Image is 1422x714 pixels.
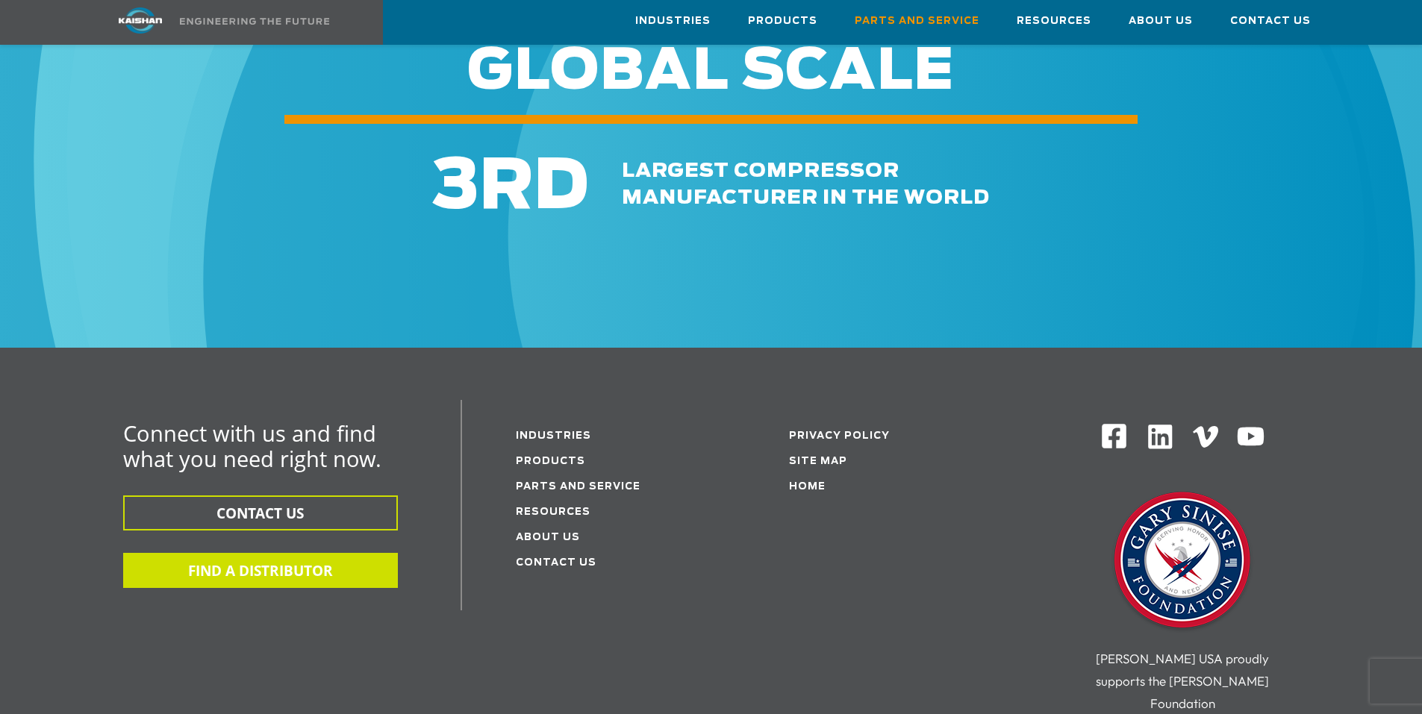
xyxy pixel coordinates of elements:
[1129,1,1193,41] a: About Us
[635,1,711,41] a: Industries
[479,153,589,222] span: RD
[1146,422,1175,451] img: Linkedin
[748,1,817,41] a: Products
[1096,651,1269,711] span: [PERSON_NAME] USA proudly supports the [PERSON_NAME] Foundation
[748,13,817,30] span: Products
[180,18,329,25] img: Engineering the future
[622,161,990,207] span: largest compressor manufacturer in the world
[1230,13,1311,30] span: Contact Us
[516,431,591,441] a: Industries
[1017,1,1091,41] a: Resources
[1236,422,1265,451] img: Youtube
[516,482,640,492] a: Parts and service
[516,507,590,517] a: Resources
[789,457,847,466] a: Site Map
[789,431,890,441] a: Privacy Policy
[516,558,596,568] a: Contact Us
[1193,426,1218,448] img: Vimeo
[123,495,398,530] button: CONTACT US
[433,153,479,222] span: 3
[123,553,398,588] button: FIND A DISTRIBUTOR
[84,7,196,34] img: kaishan logo
[789,482,826,492] a: Home
[1017,13,1091,30] span: Resources
[1129,13,1193,30] span: About Us
[1108,487,1257,636] img: Gary Sinise Foundation
[1100,422,1128,450] img: Facebook
[635,13,711,30] span: Industries
[1230,1,1311,41] a: Contact Us
[855,13,979,30] span: Parts and Service
[516,533,580,542] a: About Us
[855,1,979,41] a: Parts and Service
[123,419,381,473] span: Connect with us and find what you need right now.
[516,457,585,466] a: Products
